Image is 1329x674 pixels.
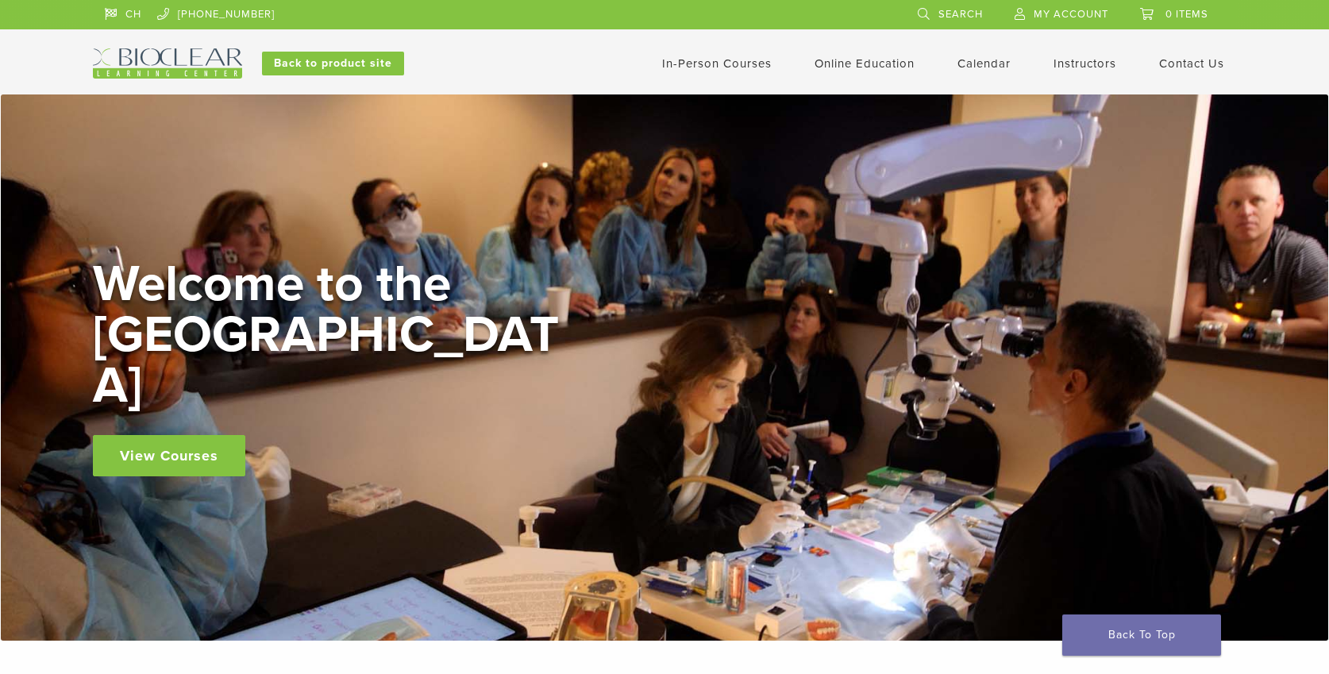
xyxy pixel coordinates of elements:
img: Bioclear [93,48,242,79]
a: Calendar [957,56,1011,71]
span: My Account [1034,8,1108,21]
span: 0 items [1165,8,1208,21]
a: Online Education [815,56,915,71]
a: Instructors [1054,56,1116,71]
span: Search [938,8,983,21]
a: In-Person Courses [662,56,772,71]
a: Back to product site [262,52,404,75]
h2: Welcome to the [GEOGRAPHIC_DATA] [93,259,569,411]
a: Back To Top [1062,614,1221,656]
a: Contact Us [1159,56,1224,71]
a: View Courses [93,435,245,476]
